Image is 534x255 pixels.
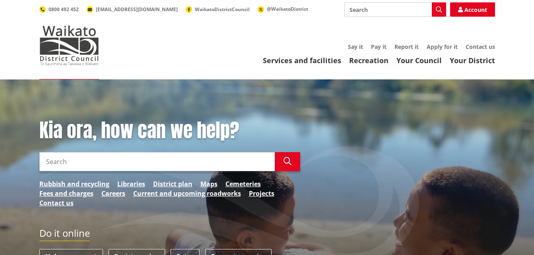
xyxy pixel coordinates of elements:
a: Libraries [117,179,145,189]
a: Current and upcoming roadworks [133,189,241,198]
a: Your Council [396,56,442,65]
h2: Do it online [39,228,90,241]
a: Rubbish and recycling [39,179,109,189]
a: WaikatoDistrictCouncil [186,6,250,13]
a: Services and facilities [263,56,341,65]
a: Careers [101,189,125,198]
a: District plan [153,179,192,189]
a: Account [450,2,495,17]
input: Search input [39,152,275,171]
a: @WaikatoDistrict [258,6,308,12]
a: Report it [394,43,419,50]
a: Projects [249,189,274,198]
a: Recreation [349,56,388,65]
a: Contact us [39,198,74,208]
span: 0800 492 452 [49,6,79,13]
a: 0800 492 452 [39,6,79,13]
a: Contact us [466,43,495,50]
a: Fees and charges [39,189,93,198]
a: Pay it [371,43,386,50]
img: Waikato District Council - Te Kaunihera aa Takiwaa o Waikato [39,25,99,65]
input: Search input [344,2,446,17]
span: [EMAIL_ADDRESS][DOMAIN_NAME] [96,6,178,13]
a: Maps [200,179,217,189]
span: WaikatoDistrictCouncil [195,6,250,13]
span: @WaikatoDistrict [267,6,308,12]
h1: Kia ora, how can we help? [39,119,300,142]
a: Cemeteries [225,179,261,189]
a: Your District [450,56,495,65]
a: Say it [348,43,363,50]
a: [EMAIL_ADDRESS][DOMAIN_NAME] [87,6,178,13]
a: Apply for it [427,43,458,50]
